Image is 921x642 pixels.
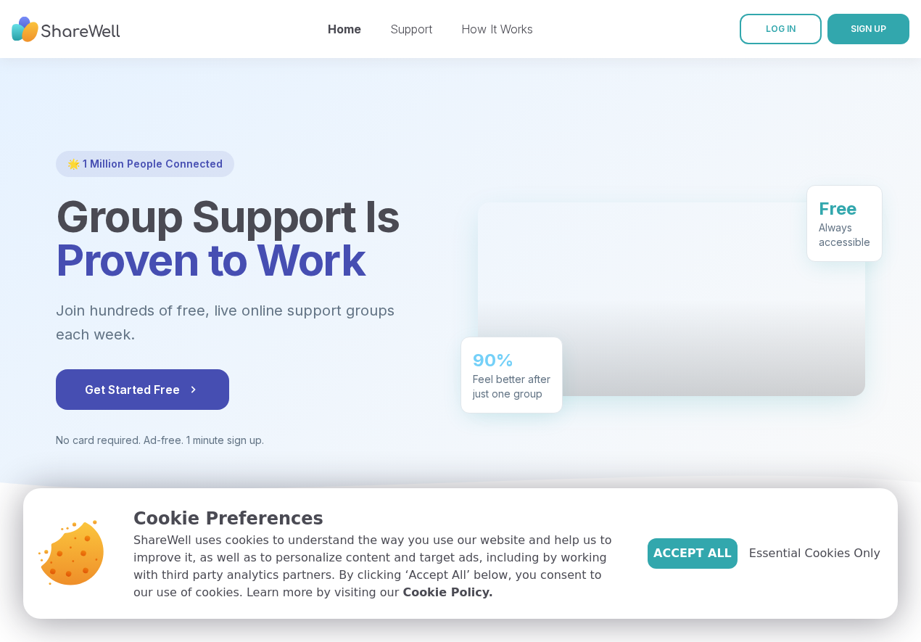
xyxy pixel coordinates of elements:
[851,23,886,34] span: SIGN UP
[827,14,909,44] button: SIGN UP
[819,221,870,250] div: Always accessible
[402,584,492,601] a: Cookie Policy.
[653,545,732,562] span: Accept All
[740,14,822,44] a: LOG IN
[12,9,120,49] img: ShareWell Nav Logo
[461,22,533,36] a: How It Works
[56,369,229,410] button: Get Started Free
[749,545,880,562] span: Essential Cookies Only
[473,349,550,372] div: 90%
[766,23,796,34] span: LOG IN
[56,234,365,286] span: Proven to Work
[56,151,234,177] div: 🌟 1 Million People Connected
[133,506,624,532] p: Cookie Preferences
[133,532,624,601] p: ShareWell uses cookies to understand the way you use our website and help us to improve it, as we...
[390,22,432,36] a: Support
[648,538,738,569] button: Accept All
[328,22,361,36] a: Home
[56,299,443,346] p: Join hundreds of free, live online support groups each week.
[56,433,443,448] p: No card required. Ad-free. 1 minute sign up.
[85,381,200,398] span: Get Started Free
[56,194,443,281] h1: Group Support Is
[473,372,550,401] div: Feel better after just one group
[819,197,870,221] div: Free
